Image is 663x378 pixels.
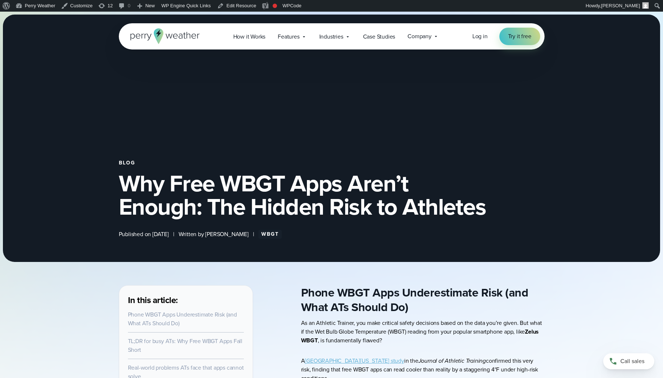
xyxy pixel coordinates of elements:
[620,357,644,366] span: Call sales
[128,337,242,354] a: TL;DR for busy ATs: Why Free WBGT Apps Fall Short
[301,319,545,345] p: As an Athletic Trainer, you make critical safety decisions based on the data you’re given. But wh...
[301,285,545,314] h2: Phone WBGT Apps Underestimate Risk (and What ATs Should Do)
[253,230,254,239] span: |
[601,3,640,8] span: [PERSON_NAME]
[227,29,272,44] a: How it Works
[233,32,266,41] span: How it Works
[603,353,654,369] a: Call sales
[472,32,488,41] a: Log in
[357,29,402,44] a: Case Studies
[499,28,540,45] a: Try it free
[119,160,545,166] div: Blog
[119,230,169,239] span: Published on [DATE]
[508,32,531,41] span: Try it free
[363,32,395,41] span: Case Studies
[472,32,488,40] span: Log in
[258,230,282,239] a: WBGT
[407,32,432,41] span: Company
[278,32,299,41] span: Features
[305,357,404,365] a: [GEOGRAPHIC_DATA][US_STATE] study
[418,357,486,365] em: Journal of Athletic Training
[119,172,545,218] h1: Why Free WBGT Apps Aren’t Enough: The Hidden Risk to Athletes
[179,230,249,239] span: Written by [PERSON_NAME]
[173,230,174,239] span: |
[273,4,277,8] div: Focus keyphrase not set
[319,32,343,41] span: Industries
[128,294,244,306] h3: In this article:
[301,327,539,345] strong: Zelus WBGT
[128,310,237,327] a: Phone WBGT Apps Underestimate Risk (and What ATs Should Do)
